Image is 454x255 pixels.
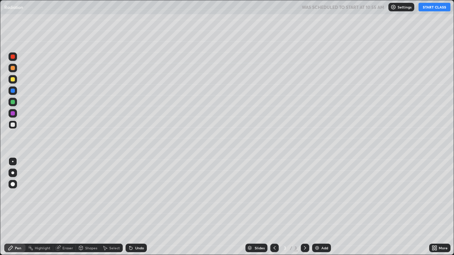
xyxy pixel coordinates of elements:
div: More [439,246,448,250]
img: add-slide-button [314,245,320,251]
img: class-settings-icons [391,4,396,10]
div: Eraser [62,246,73,250]
div: Select [109,246,120,250]
div: 3 [282,246,289,250]
div: Slides [255,246,265,250]
div: Highlight [35,246,50,250]
h5: WAS SCHEDULED TO START AT 10:55 AM [302,4,384,10]
div: Undo [135,246,144,250]
p: Radiation [4,4,23,10]
p: Settings [398,5,411,9]
div: Pen [15,246,21,250]
div: / [290,246,292,250]
div: 3 [294,245,298,251]
div: Shapes [85,246,97,250]
button: START CLASS [419,3,450,11]
div: Add [321,246,328,250]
